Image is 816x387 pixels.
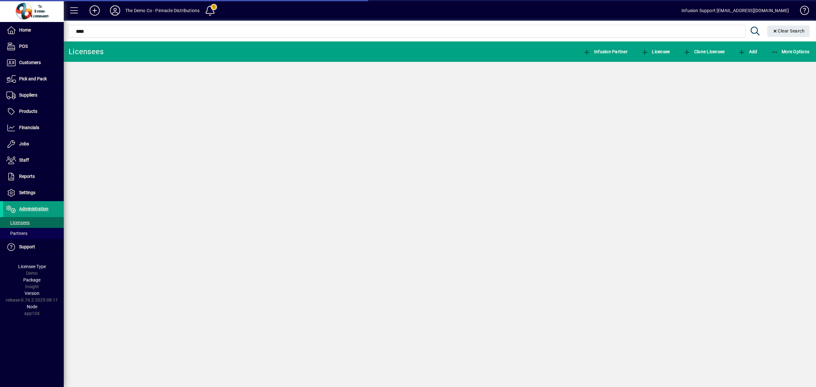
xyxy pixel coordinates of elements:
[19,92,37,98] span: Suppliers
[683,49,725,54] span: Clone Licensee
[795,1,808,22] a: Knowledge Base
[19,244,35,249] span: Support
[3,169,64,185] a: Reports
[19,125,39,130] span: Financials
[6,231,27,236] span: Partners
[19,76,47,81] span: Pick and Pack
[3,136,64,152] a: Jobs
[27,304,37,309] span: Node
[19,44,28,49] span: POS
[581,46,629,57] button: Infusion Partner
[681,46,726,57] button: Clone Licensee
[125,5,200,16] div: The Demo Co - Pinnacle Distributions
[772,28,805,33] span: Clear Search
[3,104,64,120] a: Products
[736,46,759,57] button: Add
[583,49,628,54] span: Infusion Partner
[19,109,37,114] span: Products
[23,277,40,282] span: Package
[3,87,64,103] a: Suppliers
[19,157,29,163] span: Staff
[771,49,810,54] span: More Options
[3,239,64,255] a: Support
[19,60,41,65] span: Customers
[3,22,64,38] a: Home
[84,5,105,16] button: Add
[769,46,811,57] button: More Options
[18,264,46,269] span: Licensee Type
[738,49,757,54] span: Add
[767,26,810,37] button: Clear
[681,5,789,16] div: Infusion Support [EMAIL_ADDRESS][DOMAIN_NAME]
[3,228,64,239] a: Partners
[69,47,104,57] div: Licensees
[19,190,35,195] span: Settings
[3,55,64,71] a: Customers
[19,27,31,33] span: Home
[3,217,64,228] a: Licensees
[641,49,670,54] span: Licensee
[639,46,672,57] button: Licensee
[19,141,29,146] span: Jobs
[105,5,125,16] button: Profile
[25,291,40,296] span: Version
[3,71,64,87] a: Pick and Pack
[3,185,64,201] a: Settings
[3,120,64,136] a: Financials
[19,206,48,211] span: Administration
[3,39,64,55] a: POS
[6,220,30,225] span: Licensees
[3,152,64,168] a: Staff
[19,174,35,179] span: Reports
